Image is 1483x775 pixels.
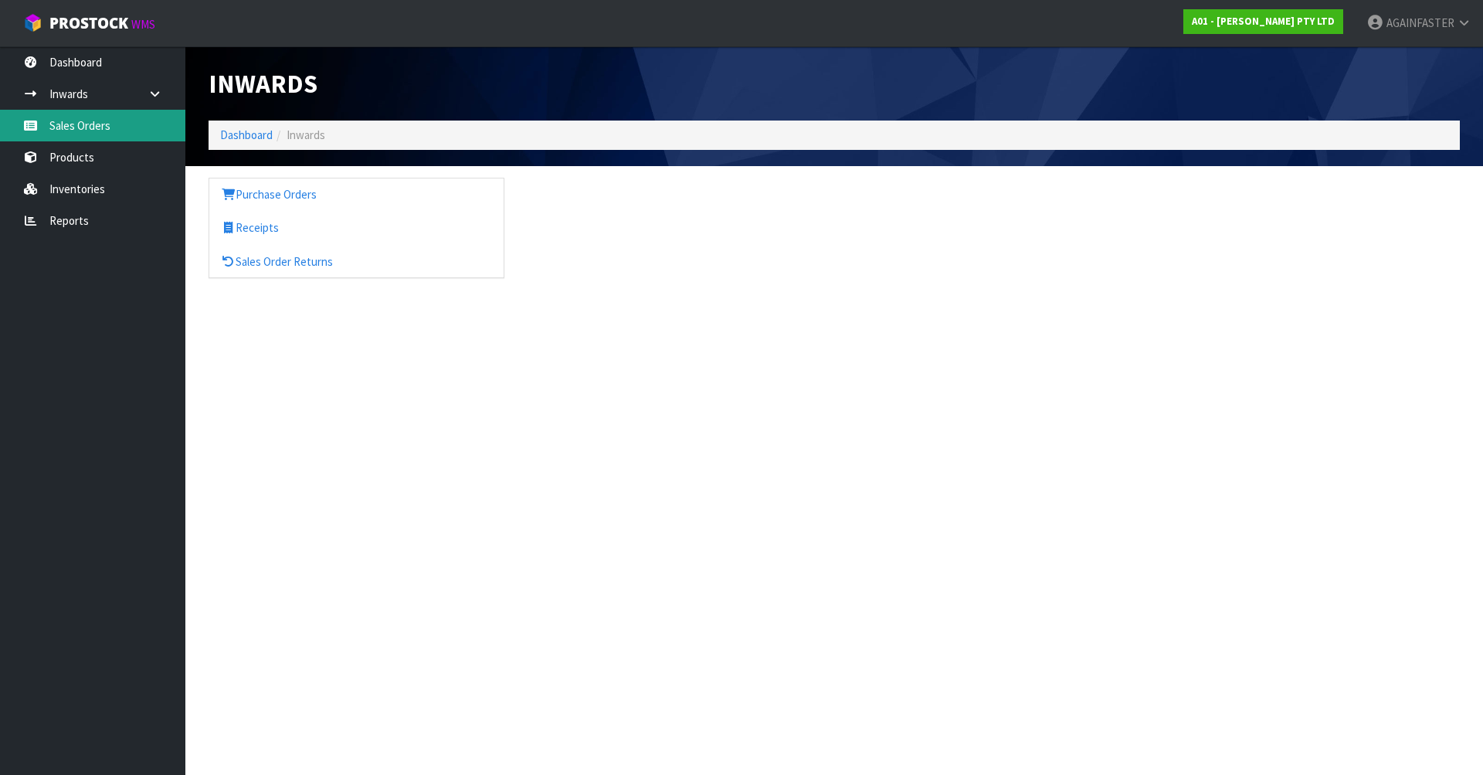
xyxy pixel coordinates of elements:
[49,13,128,33] span: ProStock
[209,246,504,277] a: Sales Order Returns
[209,178,504,210] a: Purchase Orders
[131,17,155,32] small: WMS
[220,127,273,142] a: Dashboard
[209,67,317,100] span: Inwards
[1386,15,1454,30] span: AGAINFASTER
[23,13,42,32] img: cube-alt.png
[209,212,504,243] a: Receipts
[1192,15,1335,28] strong: A01 - [PERSON_NAME] PTY LTD
[287,127,325,142] span: Inwards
